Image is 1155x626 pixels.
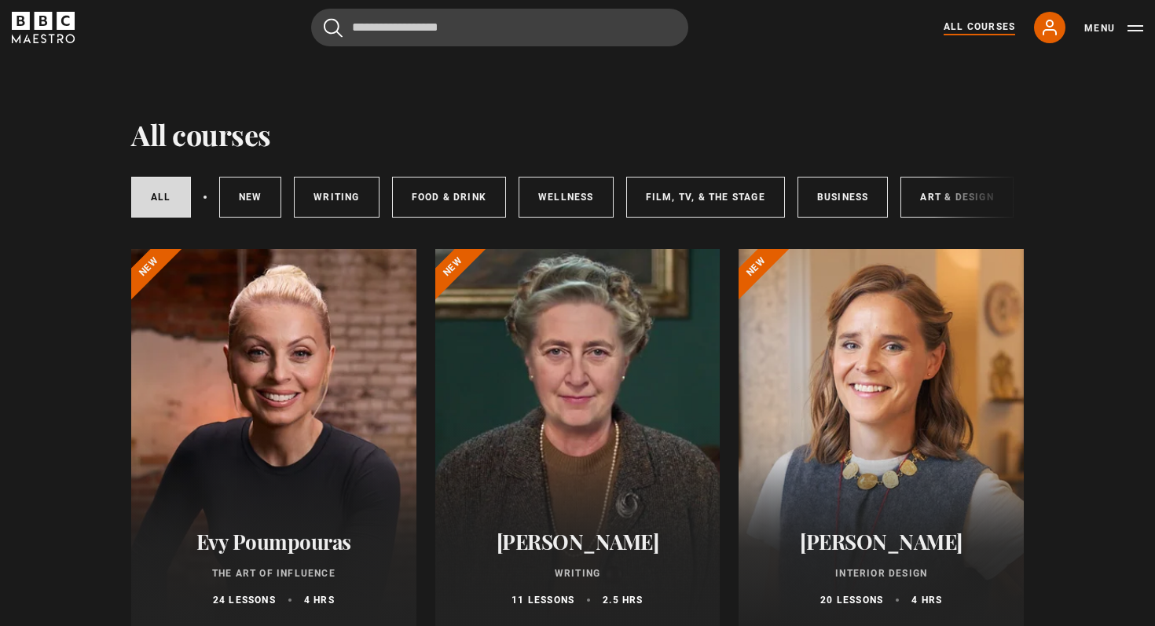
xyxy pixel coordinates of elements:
a: Business [797,177,889,218]
a: Food & Drink [392,177,506,218]
p: 24 lessons [213,593,276,607]
a: Film, TV, & The Stage [626,177,785,218]
a: New [219,177,282,218]
p: 20 lessons [820,593,883,607]
p: Writing [454,566,702,580]
a: Wellness [519,177,614,218]
h2: [PERSON_NAME] [454,529,702,554]
p: Interior Design [757,566,1005,580]
svg: BBC Maestro [12,12,75,43]
a: All [131,177,191,218]
p: The Art of Influence [150,566,398,580]
a: Art & Design [900,177,1013,218]
button: Toggle navigation [1084,20,1143,36]
a: [PERSON_NAME] Interior Design 20 lessons 4 hrs New [739,249,1024,626]
h2: [PERSON_NAME] [757,529,1005,554]
a: Writing [294,177,379,218]
a: [PERSON_NAME] Writing 11 lessons 2.5 hrs New [435,249,720,626]
h2: Evy Poumpouras [150,529,398,554]
h1: All courses [131,118,271,151]
button: Submit the search query [324,18,343,38]
a: All Courses [944,20,1015,35]
p: 4 hrs [304,593,335,607]
p: 11 lessons [511,593,574,607]
input: Search [311,9,688,46]
a: Evy Poumpouras The Art of Influence 24 lessons 4 hrs New [131,249,416,626]
p: 4 hrs [911,593,942,607]
p: 2.5 hrs [603,593,643,607]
